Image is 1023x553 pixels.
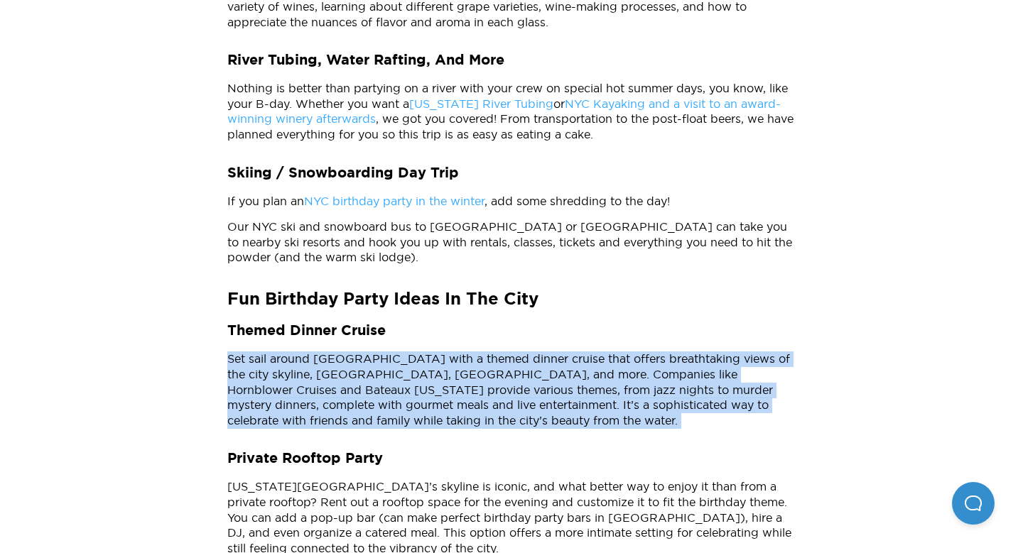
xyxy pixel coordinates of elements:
strong: Fun Birthday Party Ideas In The City [227,291,538,308]
p: Set sail around [GEOGRAPHIC_DATA] with a themed dinner cruise that offers breathtaking views of t... [227,351,796,428]
iframe: Help Scout Beacon - Open [952,482,995,525]
h3: Themed Dinner Cruise [227,322,796,341]
h3: Private Rooftop Party [227,449,796,469]
p: If you plan an , add some shredding to the day! [227,194,796,209]
p: Nothing is better than partying on a river with your crew on special hot summer days, you know, l... [227,81,796,142]
h3: Skiing / Snowboarding Day Trip [227,164,796,183]
h3: River Tubing, Water Rafting, And More [227,51,796,70]
a: [US_STATE] River Tubing [409,97,553,110]
a: NYC birthday party in the winter [304,195,485,207]
p: Our NYC ski and snowboard bus to [GEOGRAPHIC_DATA] or [GEOGRAPHIC_DATA] can take you to nearby sk... [227,219,796,265]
